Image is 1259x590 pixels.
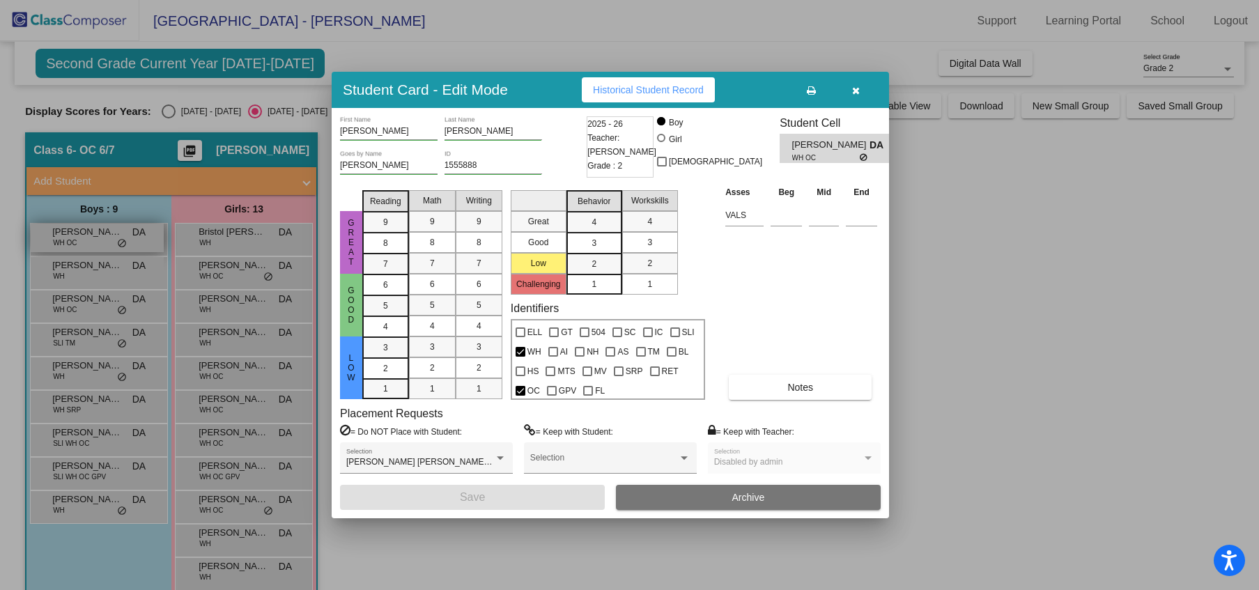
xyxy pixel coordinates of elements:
[423,194,442,207] span: Math
[592,258,596,270] span: 2
[340,485,605,510] button: Save
[430,215,435,228] span: 9
[679,343,689,360] span: BL
[668,116,683,129] div: Boy
[466,194,492,207] span: Writing
[592,216,596,228] span: 4
[616,485,881,510] button: Archive
[592,278,596,290] span: 1
[430,278,435,290] span: 6
[648,343,660,360] span: TM
[477,278,481,290] span: 6
[626,363,643,380] span: SRP
[708,424,794,438] label: = Keep with Teacher:
[582,77,715,102] button: Historical Student Record
[511,302,559,315] label: Identifiers
[345,218,357,267] span: Great
[647,236,652,249] span: 3
[527,363,539,380] span: HS
[682,324,695,341] span: SLI
[527,324,542,341] span: ELL
[732,492,765,503] span: Archive
[595,382,605,399] span: FL
[655,324,663,341] span: IC
[559,382,576,399] span: GPV
[477,382,481,395] span: 1
[560,343,568,360] span: AI
[430,341,435,353] span: 3
[383,279,388,291] span: 6
[383,237,388,249] span: 8
[383,382,388,395] span: 1
[340,424,462,438] label: = Do NOT Place with Student:
[383,300,388,312] span: 5
[842,185,881,200] th: End
[647,215,652,228] span: 4
[430,362,435,374] span: 2
[631,194,669,207] span: Workskills
[343,81,508,98] h3: Student Card - Edit Mode
[383,362,388,375] span: 2
[477,236,481,249] span: 8
[477,215,481,228] span: 9
[617,343,628,360] span: AS
[370,195,401,208] span: Reading
[477,257,481,270] span: 7
[668,133,682,146] div: Girl
[624,324,636,341] span: SC
[669,153,762,170] span: [DEMOGRAPHIC_DATA]
[792,153,860,163] span: WH OC
[587,117,623,131] span: 2025 - 26
[477,362,481,374] span: 2
[870,138,889,153] span: DA
[592,237,596,249] span: 3
[477,341,481,353] span: 3
[729,375,872,400] button: Notes
[445,161,542,171] input: Enter ID
[345,353,357,382] span: Low
[722,185,767,200] th: Asses
[383,258,388,270] span: 7
[647,278,652,290] span: 1
[592,324,605,341] span: 504
[527,343,541,360] span: WH
[527,382,540,399] span: OC
[792,138,870,153] span: [PERSON_NAME]
[587,131,656,159] span: Teacher: [PERSON_NAME]
[340,161,438,171] input: goes by name
[662,363,679,380] span: RET
[647,257,652,270] span: 2
[383,216,388,228] span: 9
[780,116,901,130] h3: Student Cell
[805,185,842,200] th: Mid
[725,205,764,226] input: assessment
[714,457,783,467] span: Disabled by admin
[767,185,805,200] th: Beg
[594,363,607,380] span: MV
[430,236,435,249] span: 8
[430,299,435,311] span: 5
[477,299,481,311] span: 5
[578,195,610,208] span: Behavior
[383,320,388,333] span: 4
[587,159,622,173] span: Grade : 2
[340,407,443,420] label: Placement Requests
[524,424,613,438] label: = Keep with Student:
[345,286,357,325] span: Good
[460,491,485,503] span: Save
[477,320,481,332] span: 4
[430,257,435,270] span: 7
[587,343,598,360] span: NH
[593,84,704,95] span: Historical Student Record
[557,363,575,380] span: MTS
[787,382,813,393] span: Notes
[430,320,435,332] span: 4
[346,457,633,467] span: [PERSON_NAME] [PERSON_NAME], [PERSON_NAME], [PERSON_NAME]
[430,382,435,395] span: 1
[383,341,388,354] span: 3
[561,324,573,341] span: GT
